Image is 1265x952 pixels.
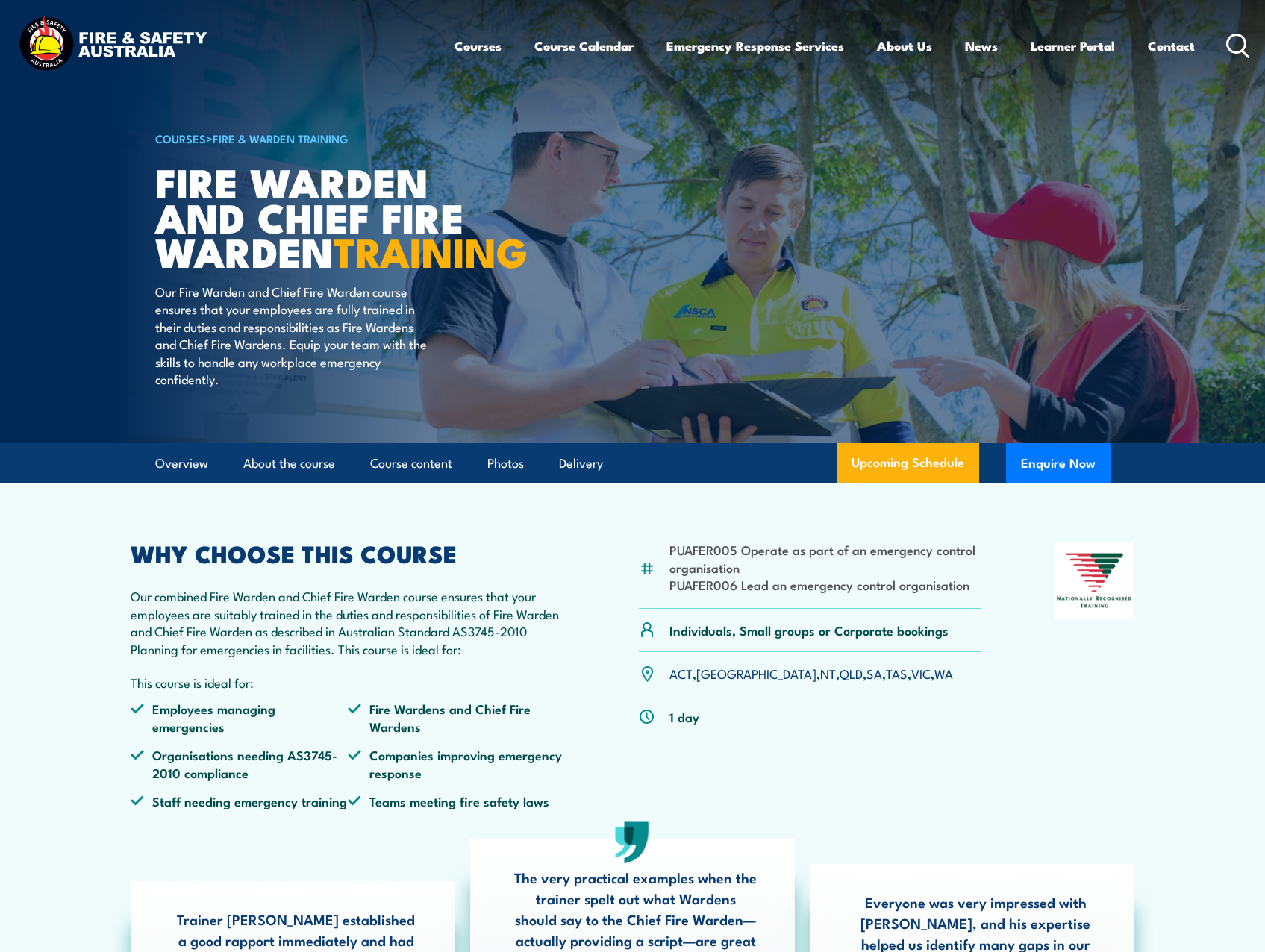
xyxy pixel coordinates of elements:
[886,664,908,682] a: TAS
[131,674,566,691] p: This course is ideal for:
[155,164,524,269] h1: Fire Warden and Chief Fire Warden
[559,444,603,483] a: Delivery
[131,746,349,781] li: Organisations needing AS3745-2010 compliance
[877,26,932,66] a: About Us
[911,664,931,682] a: VIC
[1031,26,1115,66] a: Learner Portal
[334,219,528,281] strong: TRAINING
[669,621,949,639] p: Individuals, Small groups or Corporate bookings
[934,664,953,682] a: WA
[348,792,566,809] li: Teams meeting fire safety laws
[131,587,566,657] p: Our combined Fire Warden and Chief Fire Warden course ensures that your employees are suitably tr...
[669,708,699,725] p: 1 day
[840,664,863,682] a: QLD
[534,26,634,66] a: Course Calendar
[669,665,953,682] p: , , , , , , ,
[487,444,524,483] a: Photos
[213,130,349,146] a: Fire & Warden Training
[348,700,566,735] li: Fire Wardens and Chief Fire Wardens
[666,26,844,66] a: Emergency Response Services
[155,129,524,147] h6: >
[669,541,982,576] li: PUAFER005 Operate as part of an emergency control organisation
[348,746,566,781] li: Companies improving emergency response
[837,443,979,483] a: Upcoming Schedule
[1148,26,1195,66] a: Contact
[155,444,208,483] a: Overview
[669,576,982,593] li: PUAFER006 Lead an emergency control organisation
[965,26,998,66] a: News
[131,542,566,563] h2: WHY CHOOSE THIS COURSE
[370,444,452,483] a: Course content
[1055,542,1135,619] img: Nationally Recognised Training logo.
[243,444,335,483] a: About the course
[455,26,502,66] a: Courses
[669,664,693,682] a: ACT
[696,664,816,682] a: [GEOGRAPHIC_DATA]
[131,792,349,809] li: Staff needing emergency training
[866,664,882,682] a: SA
[820,664,836,682] a: NT
[131,700,349,735] li: Employees managing emergencies
[155,283,428,387] p: Our Fire Warden and Chief Fire Warden course ensures that your employees are fully trained in the...
[155,130,206,146] a: COURSES
[1006,443,1111,483] button: Enquire Now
